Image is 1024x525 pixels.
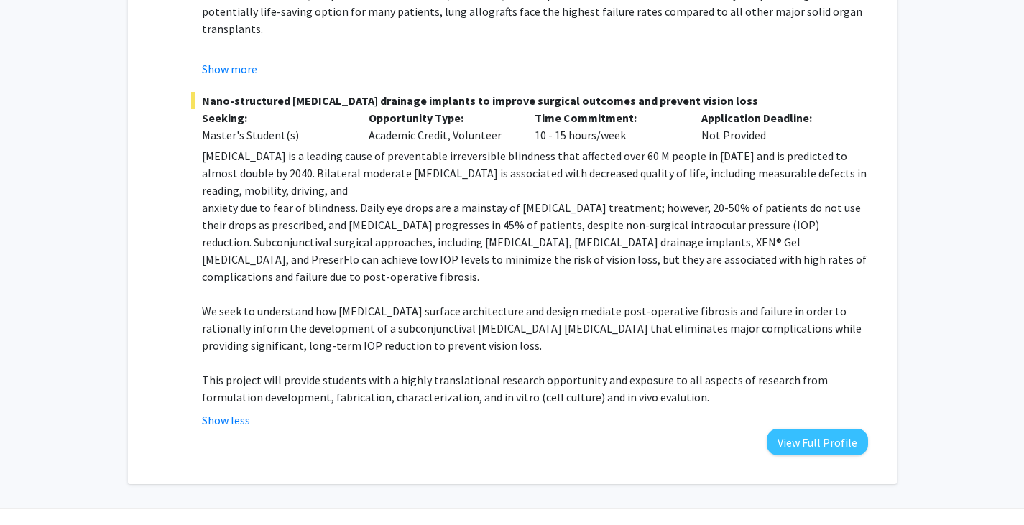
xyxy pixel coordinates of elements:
[691,109,857,144] div: Not Provided
[524,109,691,144] div: 10 - 15 hours/week
[369,109,514,126] p: Opportunity Type:
[202,371,867,406] p: This project will provide students with a highly translational research opportunity and exposure ...
[11,460,61,514] iframe: Chat
[202,302,867,354] p: We seek to understand how [MEDICAL_DATA] surface architecture and design mediate post-operative f...
[202,126,347,144] div: Master's Student(s)
[191,92,867,109] span: Nano-structured [MEDICAL_DATA] drainage implants to improve surgical outcomes and prevent vision ...
[202,109,347,126] p: Seeking:
[701,109,847,126] p: Application Deadline:
[202,412,250,429] button: Show less
[535,109,680,126] p: Time Commitment:
[202,199,867,285] p: anxiety due to fear of blindness. Daily eye drops are a mainstay of [MEDICAL_DATA] treatment; how...
[202,60,257,78] button: Show more
[358,109,525,144] div: Academic Credit, Volunteer
[202,147,867,199] p: [MEDICAL_DATA] is a leading cause of preventable irreversible blindness that affected over 60 M p...
[767,429,868,455] button: View Full Profile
